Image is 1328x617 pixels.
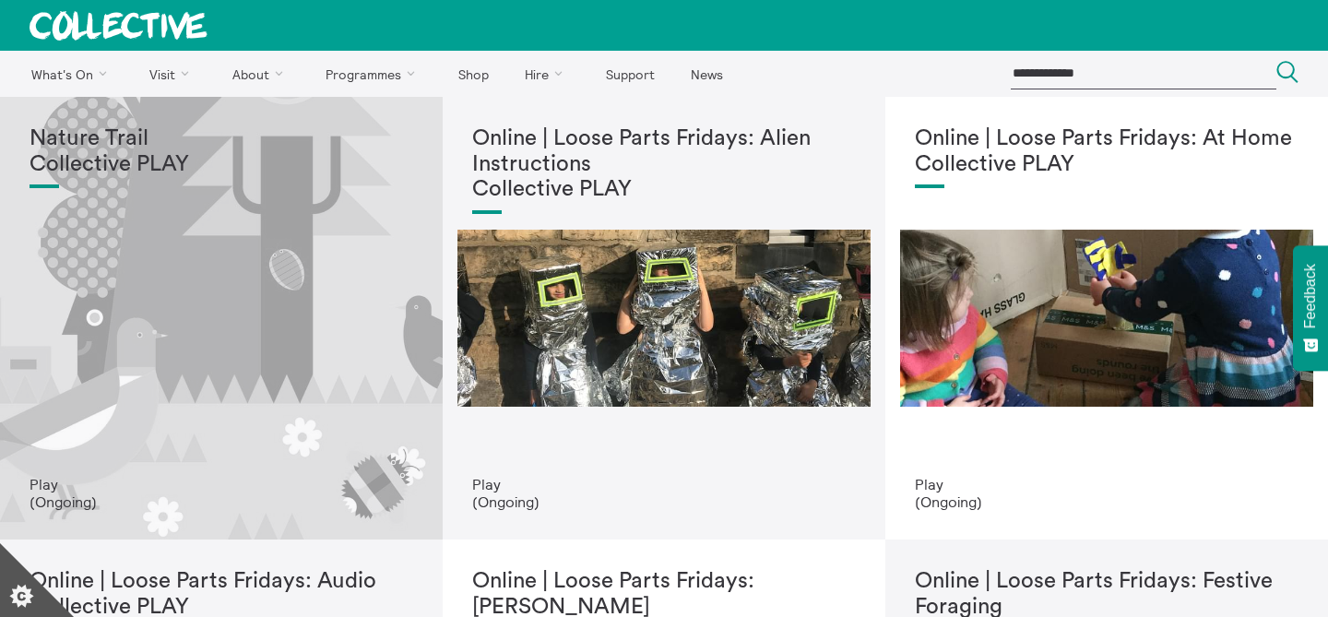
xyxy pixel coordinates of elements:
a: Visit [134,51,213,97]
span: Feedback [1302,264,1319,328]
a: Support [589,51,670,97]
button: Feedback - Show survey [1293,245,1328,371]
a: Shop [442,51,504,97]
p: (Ongoing) [915,493,1298,510]
a: Image5 Online | Loose Parts Fridays: Alien InstructionsCollective PLAY Play (Ongoing) [443,97,885,540]
p: (Ongoing) [472,493,856,510]
a: IMG 1722 Online | Loose Parts Fridays: At HomeCollective PLAY Play (Ongoing) [885,97,1328,540]
h1: Online | Loose Parts Fridays: At Home Collective PLAY [915,126,1298,177]
p: Play [472,476,856,492]
a: Hire [509,51,587,97]
a: Programmes [310,51,439,97]
h1: Online | Loose Parts Fridays: Alien Instructions Collective PLAY [472,126,856,203]
p: Play [30,476,413,492]
h1: Nature Trail Collective PLAY [30,126,413,177]
a: What's On [15,51,130,97]
a: News [674,51,739,97]
p: Play [915,476,1298,492]
p: (Ongoing) [30,493,413,510]
a: About [216,51,306,97]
